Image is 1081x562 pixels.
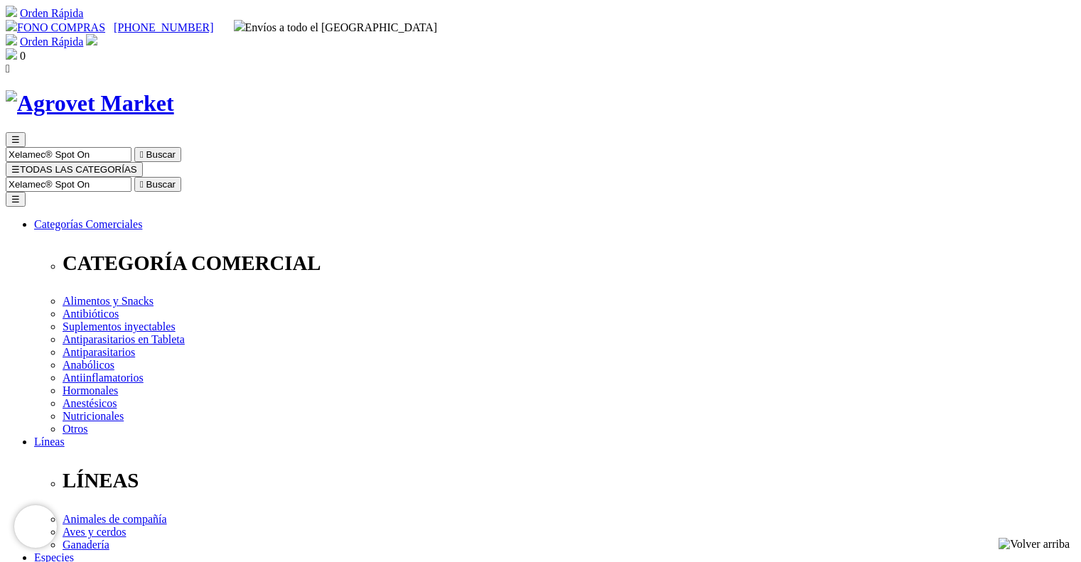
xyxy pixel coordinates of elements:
[63,252,1075,275] p: CATEGORÍA COMERCIAL
[34,436,65,448] a: Líneas
[63,384,118,396] a: Hormonales
[114,21,213,33] a: [PHONE_NUMBER]
[6,20,17,31] img: phone.svg
[6,147,131,162] input: Buscar
[63,513,167,525] a: Animales de compañía
[11,164,20,175] span: ☰
[63,526,126,538] a: Aves y cerdos
[6,6,17,17] img: shopping-cart.svg
[6,132,26,147] button: ☰
[63,308,119,320] a: Antibióticos
[63,333,185,345] a: Antiparasitarios en Tableta
[63,372,144,384] a: Antiinflamatorios
[6,63,10,75] i: 
[63,469,1075,492] p: LÍNEAS
[6,34,17,45] img: shopping-cart.svg
[11,134,20,145] span: ☰
[63,346,135,358] a: Antiparasitarios
[146,179,176,190] span: Buscar
[6,21,105,33] a: FONO COMPRAS
[63,423,88,435] a: Otros
[6,177,131,192] input: Buscar
[140,149,144,160] i: 
[134,147,181,162] button:  Buscar
[86,36,97,48] a: Acceda a su cuenta de cliente
[63,539,109,551] a: Ganadería
[6,192,26,207] button: ☰
[63,320,176,333] a: Suplementos inyectables
[6,162,143,177] button: ☰TODAS LAS CATEGORÍAS
[20,7,83,19] a: Orden Rápida
[63,397,117,409] a: Anestésicos
[63,410,124,422] a: Nutricionales
[999,538,1070,551] img: Volver arriba
[140,179,144,190] i: 
[14,505,57,548] iframe: Brevo live chat
[134,177,181,192] button:  Buscar
[34,218,142,230] a: Categorías Comerciales
[86,34,97,45] img: user.svg
[63,359,114,371] a: Anabólicos
[63,295,154,307] a: Alimentos y Snacks
[234,21,438,33] span: Envíos a todo el [GEOGRAPHIC_DATA]
[20,36,83,48] a: Orden Rápida
[234,20,245,31] img: delivery-truck.svg
[20,50,26,62] span: 0
[6,90,174,117] img: Agrovet Market
[6,48,17,60] img: shopping-bag.svg
[146,149,176,160] span: Buscar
